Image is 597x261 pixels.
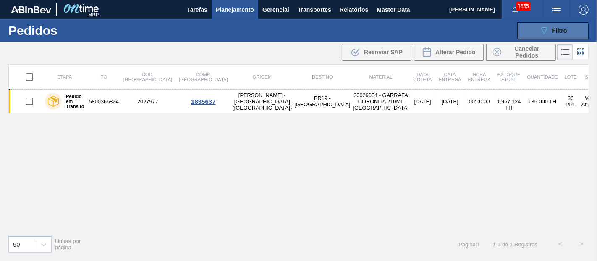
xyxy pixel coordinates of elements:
[505,45,549,59] span: Cancelar Pedidos
[502,4,529,16] button: Notificações
[57,74,72,79] span: Etapa
[410,90,435,113] td: [DATE]
[435,90,465,113] td: [DATE]
[88,90,120,113] td: 5800366824
[414,72,432,82] span: Data coleta
[414,44,484,61] div: Alterar Pedido
[364,49,403,55] span: Reenviar SAP
[187,5,207,15] span: Tarefas
[120,90,175,113] td: 2027977
[550,234,571,255] button: <
[561,90,580,113] td: 36 PPL
[62,94,84,109] label: Pedido em Trânsito
[262,5,289,15] span: Gerencial
[565,74,577,79] span: Lote
[435,49,476,55] span: Alterar Pedido
[293,90,351,113] td: BR19 - [GEOGRAPHIC_DATA]
[253,74,272,79] span: Origem
[13,241,20,248] div: 50
[579,5,589,15] img: Logout
[465,90,494,113] td: 00:00:00
[458,241,480,248] span: Página : 1
[312,74,333,79] span: Destino
[342,44,411,61] div: Reenviar SAP
[468,72,491,82] span: Hora Entrega
[55,238,81,250] span: Linhas por página
[552,27,567,34] span: Filtro
[123,72,172,82] span: Cód. [GEOGRAPHIC_DATA]
[298,5,331,15] span: Transportes
[524,90,561,113] td: 135,000 TH
[516,2,531,11] span: 3555
[11,6,51,13] img: TNhmsLtSVTkK8tSr43FrP2fwEKptu5GPRR3wAAAABJRU5ErkJggg==
[557,44,573,60] div: Visão em Lista
[377,5,410,15] span: Master Data
[177,98,230,105] div: 1835637
[527,74,558,79] span: Quantidade
[439,72,461,82] span: Data entrega
[497,98,521,111] span: 1.957,124 TH
[369,74,393,79] span: Material
[571,234,592,255] button: >
[352,90,410,113] td: 30029054 - GARRAFA CORONITA 210ML [GEOGRAPHIC_DATA]
[216,5,254,15] span: Planejamento
[552,5,562,15] img: userActions
[497,72,521,82] span: Estoque atual
[486,44,556,61] button: Cancelar Pedidos
[517,22,589,39] button: Filtro
[100,74,107,79] span: PO
[573,44,589,60] div: Visão em Cards
[8,26,127,35] h1: Pedidos
[493,241,537,248] span: 1 - 1 de 1 Registros
[231,90,293,113] td: [PERSON_NAME] - [GEOGRAPHIC_DATA] ([GEOGRAPHIC_DATA])
[179,72,228,82] span: Comp. [GEOGRAPHIC_DATA]
[340,5,368,15] span: Relatórios
[486,44,556,61] div: Cancelar Pedidos em Massa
